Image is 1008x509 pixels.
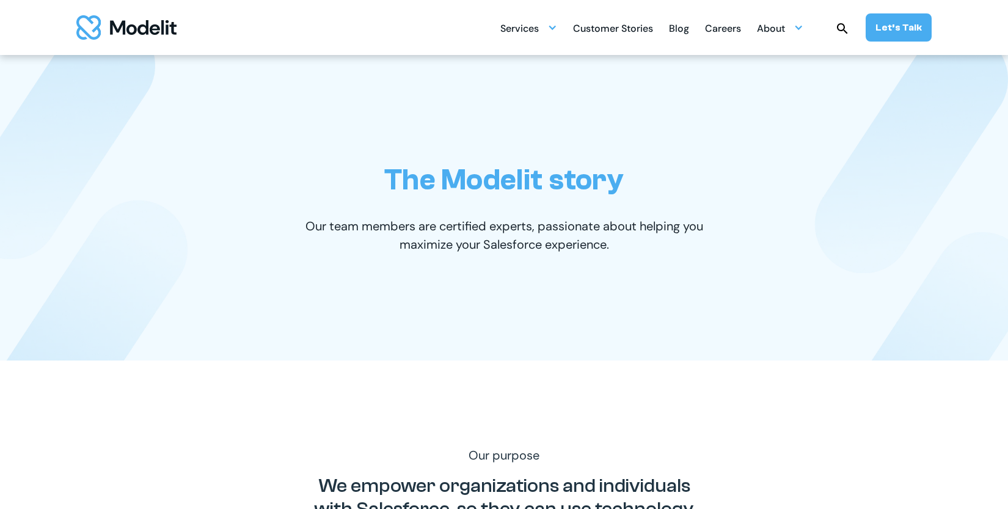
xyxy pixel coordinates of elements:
div: Services [500,16,557,40]
div: About [757,18,785,42]
div: Blog [669,18,689,42]
a: Customer Stories [573,16,653,40]
div: About [757,16,803,40]
a: Blog [669,16,689,40]
div: Services [500,18,539,42]
h1: The Modelit story [384,163,624,197]
div: Careers [705,18,741,42]
a: Careers [705,16,741,40]
p: Our team members are certified experts, passionate about helping you maximize your Salesforce exp... [293,217,715,254]
a: Let’s Talk [866,13,932,42]
div: Customer Stories [573,18,653,42]
img: modelit logo [76,15,177,40]
a: home [76,15,177,40]
div: Let’s Talk [875,21,922,34]
p: Our purpose [293,446,715,464]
